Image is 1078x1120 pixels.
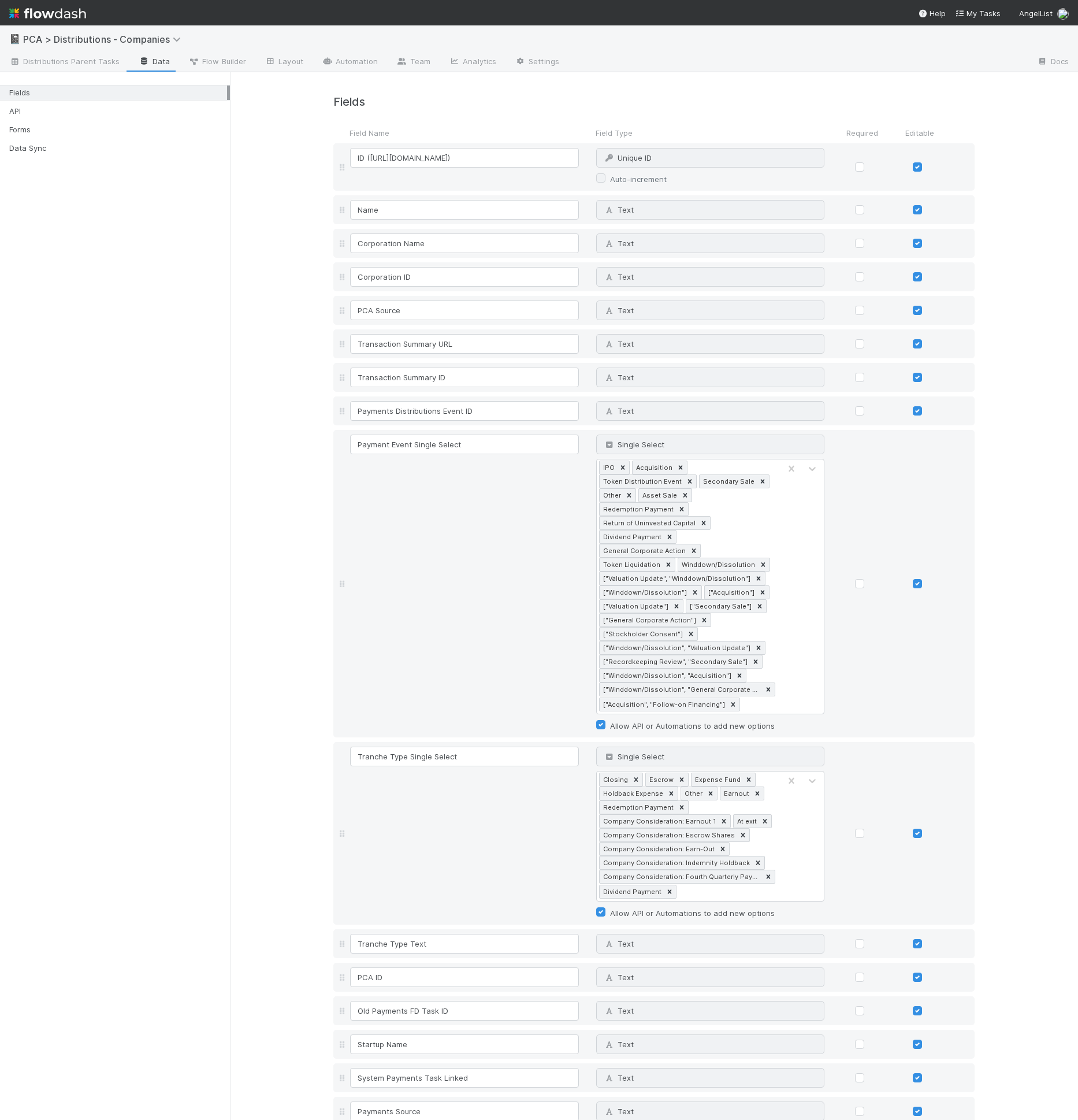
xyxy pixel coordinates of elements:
[350,934,579,954] input: Untitled field
[604,373,634,382] span: Text
[600,787,665,800] div: Holdback Expense
[604,339,634,348] span: Text
[600,773,630,786] div: Closing
[604,1006,634,1015] span: Text
[600,698,727,711] div: ["Acquisition", "Follow-on Financing"]
[600,503,675,516] div: Redemption Payment
[188,55,246,67] span: Flow Builder
[350,435,579,454] input: Untitled field
[179,53,255,72] a: Flow Builder
[833,127,891,139] div: Required
[604,1040,634,1049] span: Text
[350,1001,579,1021] input: Untitled field
[600,829,737,841] div: Company Consideration: Escrow Shares
[600,669,733,682] div: ["Winddown/Dissolution", "Acquisition"]
[600,586,689,599] div: ["Winddown/Dissolution"]
[600,600,670,613] div: ["Valuation Update"]
[720,787,751,800] div: Earnout
[129,53,179,72] a: Data
[600,628,685,640] div: ["Stockholder Consent"]
[9,34,21,44] span: 📓
[610,906,775,920] label: Allow API or Automations to add new options
[604,406,634,416] span: Text
[955,9,1001,18] span: My Tasks
[610,719,775,733] label: Allow API or Automations to add new options
[604,153,652,162] span: Unique ID
[600,544,687,557] div: General Corporate Action
[604,973,634,982] span: Text
[600,655,749,668] div: ["Recordkeeping Review", "Secondary Sale"]
[600,572,752,585] div: ["Valuation Update", "Winddown/Dissolution"]
[350,401,579,421] input: Untitled field
[604,939,634,948] span: Text
[313,53,387,72] a: Automation
[600,843,716,855] div: Company Consideration: Earn-Out
[9,141,227,155] div: Data Sync
[604,440,664,449] span: Single Select
[587,127,833,139] div: Field Type
[505,53,568,72] a: Settings
[600,558,662,571] div: Token Liquidation
[600,517,697,529] div: Return of Uninvested Capital
[1019,9,1053,18] span: AngelList
[600,489,623,502] div: Other
[600,815,718,828] div: Company Consideration: Earnout 1
[600,531,663,543] div: Dividend Payment
[604,272,634,281] span: Text
[1028,53,1078,72] a: Docs
[600,614,698,626] div: ["General Corporate Action"]
[600,683,763,696] div: ["Winddown/Dissolution", "General Corporate Action"]
[604,1073,634,1082] span: Text
[350,334,579,354] input: Untitled field
[350,148,579,168] input: Untitled field
[350,1034,579,1054] input: Untitled field
[604,205,634,214] span: Text
[678,558,757,571] div: Winddown/Dissolution
[9,104,227,118] div: API
[387,53,440,72] a: Team
[646,773,675,786] div: Escrow
[1057,8,1069,20] img: avatar_8e0a024e-b700-4f9f-aecf-6f1e79dccd3c.png
[350,1068,579,1088] input: Untitled field
[610,172,667,186] label: Auto-increment
[600,885,663,898] div: Dividend Payment
[350,233,579,253] input: Untitled field
[600,461,616,474] div: IPO
[692,773,742,786] div: Expense Fund
[255,53,313,72] a: Layout
[705,586,756,599] div: ["Acquisition"]
[604,239,634,248] span: Text
[440,53,505,72] a: Analytics
[9,55,120,67] span: Distributions Parent Tasks
[350,368,579,387] input: Untitled field
[891,127,949,139] div: Editable
[600,475,683,488] div: Token Distribution Event
[700,475,756,488] div: Secondary Sale
[350,967,579,987] input: Untitled field
[604,1107,634,1116] span: Text
[604,306,634,315] span: Text
[600,870,763,883] div: Company Consideration: Fourth Quarterly Payment
[600,801,675,814] div: Redemption Payment
[350,301,579,320] input: Untitled field
[955,8,1001,19] a: My Tasks
[9,3,86,23] img: logo-inverted-e16ddd16eac7371096b0.svg
[9,86,227,100] div: Fields
[350,267,579,287] input: Untitled field
[347,127,587,139] div: Field Name
[333,95,975,109] h4: Fields
[639,489,679,502] div: Asset Sale
[350,747,579,766] input: Untitled field
[918,8,946,19] div: Help
[686,600,753,613] div: ["Secondary Sale"]
[734,815,759,828] div: At exit
[633,461,674,474] div: Acquisition
[604,752,664,761] span: Single Select
[9,123,227,137] div: Forms
[23,34,187,45] span: PCA > Distributions - Companies
[600,641,752,654] div: ["Winddown/Dissolution", "Valuation Update"]
[600,856,752,869] div: Company Consideration: Indemnity Holdback
[350,200,579,220] input: Untitled field
[681,787,704,800] div: Other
